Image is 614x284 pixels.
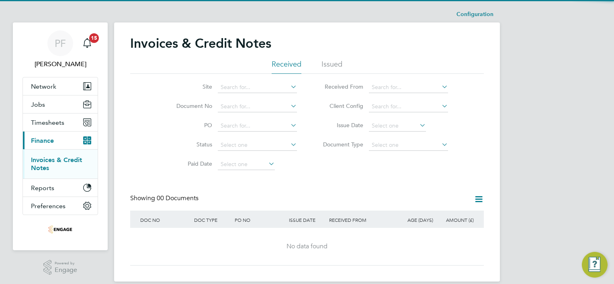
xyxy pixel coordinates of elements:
label: Received From [317,83,363,90]
a: Powered byEngage [43,260,78,275]
input: Select one [218,159,275,170]
div: AMOUNT (£) [435,211,476,229]
label: Status [166,141,212,148]
button: Timesheets [23,114,98,131]
div: Finance [23,149,98,179]
label: Document Type [317,141,363,148]
span: Preferences [31,202,65,210]
div: AGE (DAYS) [395,211,435,229]
li: Issued [321,59,342,74]
nav: Main navigation [13,22,108,250]
span: Engage [55,267,77,274]
button: Jobs [23,95,98,113]
li: Received [272,59,301,74]
label: PO [166,122,212,129]
input: Select one [369,120,426,132]
button: Preferences [23,197,98,215]
img: deverellsmith-logo-retina.png [48,223,72,236]
span: Jobs [31,101,45,108]
span: PF [55,38,66,49]
input: Search for... [369,82,448,93]
input: Search for... [218,120,297,132]
a: 15 [79,30,95,56]
span: Powered by [55,260,77,267]
div: Showing [130,194,200,203]
span: Network [31,83,56,90]
div: DOC NO [138,211,192,229]
span: 00 Documents [157,194,199,202]
button: Network [23,77,98,95]
span: Timesheets [31,119,64,126]
div: RECEIVED FROM [327,211,395,229]
span: 15 [89,33,99,43]
button: Finance [23,132,98,149]
div: ISSUE DATE [287,211,327,229]
input: Search for... [218,101,297,112]
button: Engage Resource Center [582,252,608,278]
h2: Invoices & Credit Notes [130,35,271,51]
span: Finance [31,137,54,144]
label: Paid Date [166,160,212,167]
div: DOC TYPE [192,211,233,229]
input: Search for... [218,82,297,93]
label: Issue Date [317,122,363,129]
li: Configuration [456,6,493,22]
input: Select one [369,140,448,151]
a: Go to home page [23,223,98,236]
span: Persie Frost [23,59,98,69]
div: No data found [138,242,476,251]
button: Reports [23,179,98,197]
label: Client Config [317,102,363,110]
a: Invoices & Credit Notes [31,156,82,172]
div: PO NO [233,211,287,229]
span: Reports [31,184,54,192]
label: Site [166,83,212,90]
a: PF[PERSON_NAME] [23,30,98,69]
input: Search for... [369,101,448,112]
label: Document No [166,102,212,110]
input: Select one [218,140,297,151]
